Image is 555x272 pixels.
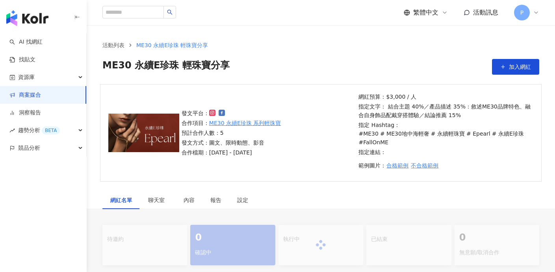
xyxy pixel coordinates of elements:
span: 不合格範例 [411,162,438,169]
span: 繁體中文 [413,8,438,17]
div: 內容 [184,196,195,204]
p: # ME30地中海輕奢 [380,129,429,138]
p: 合作項目： [182,119,281,127]
a: 找貼文 [9,56,35,64]
span: ME30 永續E珍珠 輕珠寶分享 [102,59,230,75]
button: 加入網紅 [492,59,539,75]
span: ME30 永續E珍珠 輕珠寶分享 [136,42,208,48]
p: 範例圖片： [358,158,531,173]
p: 指定文字： 結合主題 40%／產品描述 35%：敘述ME30品牌特色、融合自身飾品配戴穿搭體驗／結論推薦 15% [358,102,531,119]
span: rise [9,128,15,133]
p: # 永續輕珠寶 [431,129,465,138]
span: 資源庫 [18,68,35,86]
span: 加入網紅 [509,64,531,70]
button: 合格範例 [386,158,409,173]
p: # 永續E珍珠 [492,129,524,138]
a: 商案媒合 [9,91,41,99]
p: 指定 Hashtag： [358,121,531,147]
span: search [167,9,173,15]
p: # Epearl [466,129,490,138]
a: 洞察報告 [9,109,41,117]
div: BETA [42,127,60,134]
p: 發文方式：圖文、限時動態、影音 [182,138,281,147]
span: 聊天室 [148,197,168,203]
p: 發文平台： [182,109,281,118]
a: searchAI 找網紅 [9,38,43,46]
p: 合作檔期：[DATE] - [DATE] [182,148,281,157]
img: ME30 永續E珍珠 系列輕珠寶 [108,114,179,153]
button: 不合格範例 [410,158,439,173]
a: ME30 永續E珍珠 系列輕珠寶 [209,119,281,127]
p: 網紅預算：$3,000 / 人 [358,92,531,101]
p: #ME30 [358,129,378,138]
p: 預計合作人數：5 [182,129,281,137]
span: P [520,8,523,17]
span: 活動訊息 [473,9,498,16]
span: 趨勢分析 [18,121,60,139]
a: 活動列表 [101,41,126,50]
span: 競品分析 [18,139,40,157]
span: 合格範例 [386,162,408,169]
div: 報告 [210,196,221,204]
div: 設定 [237,196,248,204]
p: #FallOnME [358,138,388,147]
div: 網紅名單 [110,196,132,204]
img: logo [6,10,48,26]
p: 指定連結： [358,148,531,156]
